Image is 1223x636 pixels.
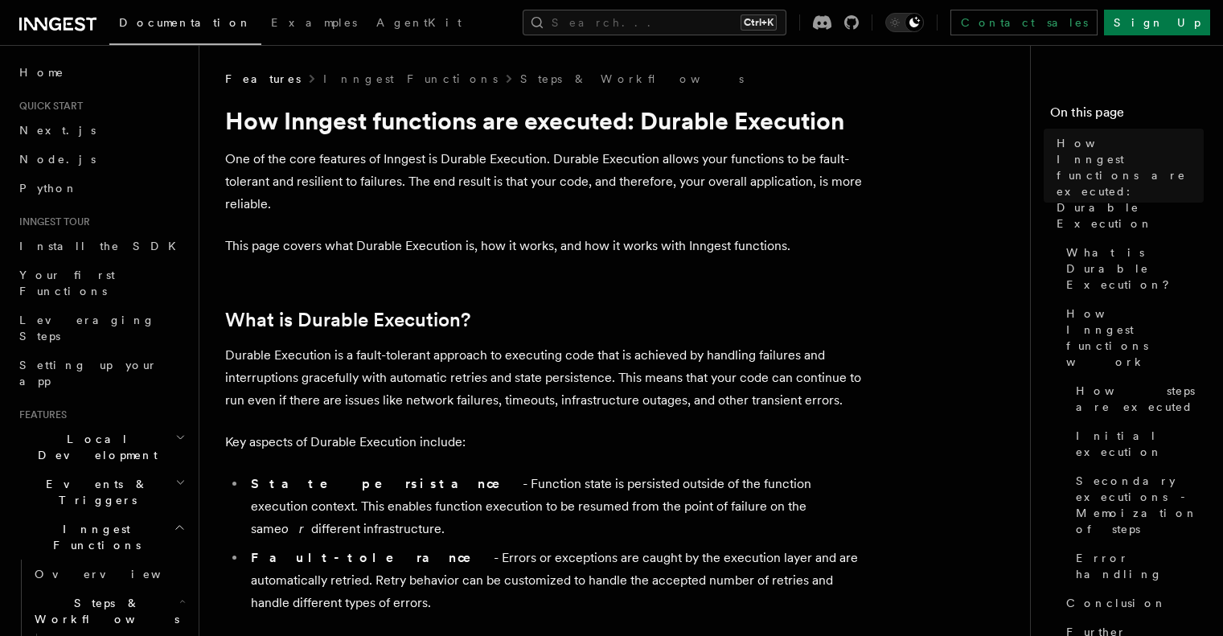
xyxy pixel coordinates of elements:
span: Secondary executions - Memoization of steps [1076,473,1204,537]
a: AgentKit [367,5,471,43]
a: Python [13,174,189,203]
h4: On this page [1050,103,1204,129]
span: Quick start [13,100,83,113]
a: Examples [261,5,367,43]
h1: How Inngest functions are executed: Durable Execution [225,106,868,135]
a: Your first Functions [13,261,189,306]
p: Key aspects of Durable Execution include: [225,431,868,453]
a: Setting up your app [13,351,189,396]
a: What is Durable Execution? [1060,238,1204,299]
span: Steps & Workflows [28,595,179,627]
span: Conclusion [1066,595,1167,611]
span: Your first Functions [19,269,115,297]
span: Examples [271,16,357,29]
p: Durable Execution is a fault-tolerant approach to executing code that is achieved by handling fai... [225,344,868,412]
a: Install the SDK [13,232,189,261]
a: Leveraging Steps [13,306,189,351]
span: Inngest Functions [13,521,174,553]
a: Conclusion [1060,589,1204,618]
a: Secondary executions - Memoization of steps [1069,466,1204,544]
span: Leveraging Steps [19,314,155,343]
a: Steps & Workflows [520,71,744,87]
a: Home [13,58,189,87]
kbd: Ctrl+K [741,14,777,31]
button: Toggle dark mode [885,13,924,32]
strong: Fault-tolerance [251,550,494,565]
button: Search...Ctrl+K [523,10,786,35]
span: Next.js [19,124,96,137]
span: Features [225,71,301,87]
span: Events & Triggers [13,476,175,508]
a: Next.js [13,116,189,145]
p: One of the core features of Inngest is Durable Execution. Durable Execution allows your functions... [225,148,868,215]
li: - Errors or exceptions are caught by the execution layer and are automatically retried. Retry beh... [246,547,868,614]
a: How Inngest functions are executed: Durable Execution [1050,129,1204,238]
a: Contact sales [950,10,1098,35]
a: How Inngest functions work [1060,299,1204,376]
a: Overview [28,560,189,589]
a: Node.js [13,145,189,174]
a: Initial execution [1069,421,1204,466]
span: How steps are executed [1076,383,1204,415]
a: How steps are executed [1069,376,1204,421]
button: Inngest Functions [13,515,189,560]
a: Sign Up [1104,10,1210,35]
span: Setting up your app [19,359,158,388]
span: AgentKit [376,16,462,29]
button: Steps & Workflows [28,589,189,634]
a: Error handling [1069,544,1204,589]
span: Initial execution [1076,428,1204,460]
span: Home [19,64,64,80]
button: Events & Triggers [13,470,189,515]
span: How Inngest functions work [1066,306,1204,370]
li: - Function state is persisted outside of the function execution context. This enables function ex... [246,473,868,540]
p: This page covers what Durable Execution is, how it works, and how it works with Inngest functions. [225,235,868,257]
span: Overview [35,568,200,581]
a: Documentation [109,5,261,45]
span: Error handling [1076,550,1204,582]
a: Inngest Functions [323,71,498,87]
span: Documentation [119,16,252,29]
span: What is Durable Execution? [1066,244,1204,293]
strong: State persistance [251,476,523,491]
button: Local Development [13,425,189,470]
span: Features [13,408,67,421]
span: How Inngest functions are executed: Durable Execution [1057,135,1204,232]
span: Inngest tour [13,215,90,228]
a: What is Durable Execution? [225,309,470,331]
span: Node.js [19,153,96,166]
span: Python [19,182,78,195]
em: or [281,521,311,536]
span: Local Development [13,431,175,463]
span: Install the SDK [19,240,186,252]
